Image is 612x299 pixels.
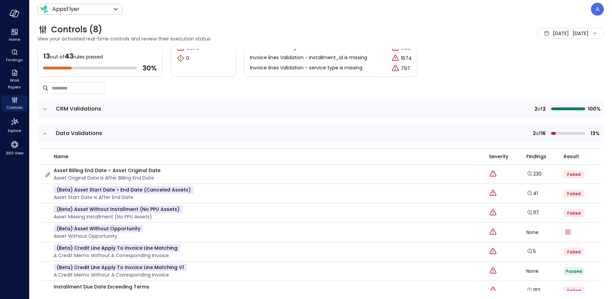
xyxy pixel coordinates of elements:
div: None [526,230,564,235]
a: Explore findings [526,211,539,218]
div: Controls [1,95,28,112]
span: Severity [489,153,508,160]
p: (beta) Asset Without Installment (No PPU assets) [54,205,182,213]
span: Home [9,36,20,43]
span: [DATE] [553,30,569,37]
span: 16 [541,130,546,137]
a: 117 [526,209,539,216]
div: Critical [489,170,497,179]
span: Failed [567,171,581,177]
div: Work Papers [1,68,28,91]
div: Avi Brandwain [591,3,604,16]
span: Failed [567,249,581,255]
div: 360 View [1,139,28,157]
span: 360 View [6,150,23,156]
span: name [54,153,68,160]
p: A credit memo without a corresponding invoice [54,271,187,279]
a: 183 [526,287,540,294]
p: Asset Billing End Date < Asset Original Date [54,167,160,174]
span: View your activated real-time controls and review their execution status [37,35,437,43]
a: Explore findings [526,288,540,295]
span: Failed [567,288,581,294]
span: Explore [8,127,21,134]
img: Icon [40,5,48,13]
a: 5 [526,248,536,255]
p: Asset Without Opportunity [54,232,143,240]
span: Controls [6,104,23,111]
p: Invoice lines Validation - service type is missing [250,64,362,72]
div: Control run failed on: Aug 24, 2025 Error message: RequestId: 280bd4c0-f392-4efb-8477-fa68d0d4322... [564,228,572,236]
span: rules passed [73,53,103,60]
span: Findings [526,153,546,160]
span: Failed [567,210,581,216]
button: expand row [41,106,48,113]
p: (beta) Credit line Apply to Invoice line matching [54,244,180,252]
span: 30 % [142,64,157,72]
span: Passed [566,268,582,274]
div: Critical [391,64,400,72]
div: Critical [489,228,497,237]
span: 2 [534,105,538,113]
a: Explore findings [526,172,542,179]
span: of [538,105,543,113]
p: A [596,5,599,13]
span: Work Papers [4,77,25,90]
p: Asset missing Installment (No PPU assets) [54,213,182,220]
div: Critical [176,44,185,52]
span: 13% [588,130,600,137]
p: (beta) Asset Start Date > End Date (Canceled Assets) [54,186,193,194]
span: 2 [533,130,536,137]
p: A Salesforce Installment with Due Date to Issue Date Delta that Exceeds Invoice Terms [54,290,263,298]
span: Failed [567,191,581,197]
span: 13 [43,51,50,61]
div: Critical [489,189,497,198]
div: Critical [391,54,400,62]
span: Result [564,153,579,160]
div: Critical [391,44,400,52]
span: 43 [65,51,73,61]
span: of [536,130,541,137]
p: Asset start date is after end date [54,194,193,201]
p: A credit memo without a corresponding invoice [54,252,180,259]
span: 2 [543,105,546,113]
span: 100% [588,105,600,113]
div: Explore [1,116,28,135]
p: (beta) Credit line Apply to Invoice line matching v1 [54,264,187,271]
a: Explore findings [526,250,536,256]
div: Critical [489,209,497,217]
div: Home [1,27,28,44]
button: expand row [41,130,48,137]
p: Installment Due Date Exceeding Terms [54,283,263,290]
p: 1674 [401,55,412,62]
p: 797 [401,65,410,72]
div: Critical [489,267,497,276]
a: 41 [526,190,538,197]
a: Explore findings [526,192,538,198]
div: Findings [1,48,28,64]
div: Critical [489,247,497,256]
div: None [526,269,564,273]
p: Invoice lines Validation - Installment_id is missing [250,54,367,62]
p: (beta) Asset Without Opportunity [54,225,143,232]
span: CRM Validations [56,105,101,113]
span: Controls (8) [51,24,102,35]
span: out of [50,53,65,60]
span: Data Validations [56,129,102,137]
div: Warning [176,54,185,62]
p: AppsFlyer [52,5,80,13]
div: Critical [489,286,497,295]
p: 0 [186,55,189,62]
a: 230 [526,170,542,177]
p: Asset Original Date is After Billing End Date [54,174,160,182]
span: Findings [6,56,23,63]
